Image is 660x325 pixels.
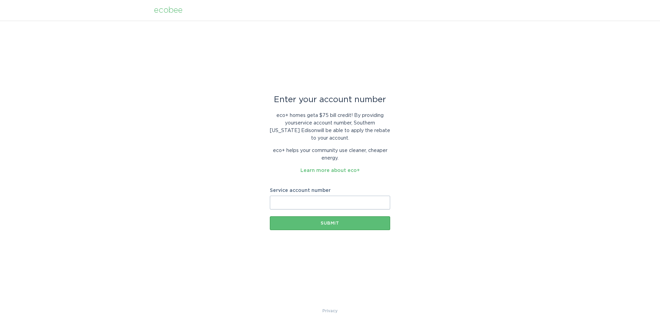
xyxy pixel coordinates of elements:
div: ecobee [154,7,183,14]
a: Learn more about eco+ [300,168,360,173]
p: eco+ helps your community use cleaner, cheaper energy. [270,147,390,162]
button: Submit [270,216,390,230]
p: eco+ homes get a $75 bill credit ! By providing your service account number , Southern [US_STATE]... [270,112,390,142]
div: Submit [273,221,387,225]
label: Service account number [270,188,390,193]
a: Privacy Policy & Terms of Use [322,307,338,315]
div: Enter your account number [270,96,390,104]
